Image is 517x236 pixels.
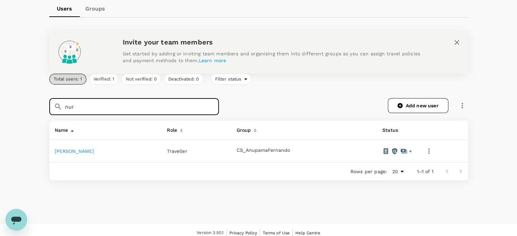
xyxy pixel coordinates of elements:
a: Users [49,1,80,17]
th: Status [377,121,418,140]
span: Filter status [211,76,244,83]
a: Groups [80,1,110,17]
div: 20 [390,167,406,177]
button: CS_AnupamaFernando [237,148,290,153]
img: onboarding-banner [55,37,85,67]
p: 1–1 of 1 [417,168,433,175]
p: Rows per page: [350,168,387,175]
a: Learn more [199,58,226,63]
button: Verified: 1 [89,74,119,85]
p: Get started by adding or inviting team members and organising them into different groups so you c... [123,50,429,64]
input: Search for a user [65,98,219,115]
button: Total users: 1 [49,74,86,85]
span: Terms of Use [263,231,290,235]
a: Add new user [388,98,448,113]
button: Not verified: 0 [121,74,161,85]
button: close [451,37,463,48]
div: Filter status [211,74,252,85]
a: [PERSON_NAME] [55,148,94,154]
div: Name [52,123,68,134]
h6: Invite your team members [123,37,429,48]
div: Group [234,123,251,134]
button: Deactivated: 0 [164,74,203,85]
span: Privacy Policy [229,231,257,235]
span: Traveller [167,148,187,154]
iframe: Button to launch messaging window [5,209,27,231]
div: Role [164,123,177,134]
span: Help Centre [295,231,320,235]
